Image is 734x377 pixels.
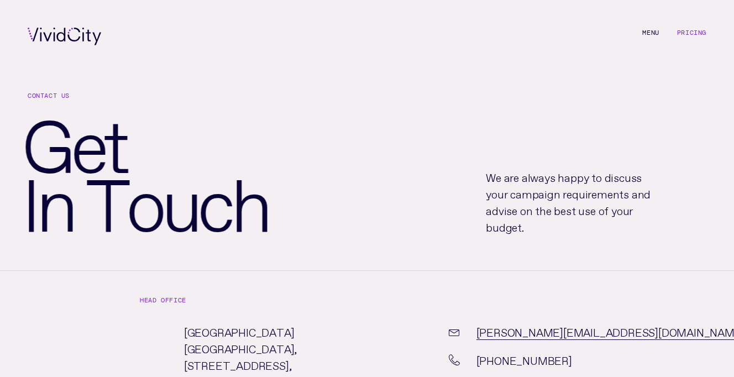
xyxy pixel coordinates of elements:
[486,169,659,235] p: We are always happy to discuss your campaign requirements and advise on the best use of your budget.
[140,289,594,323] h4: Head office
[677,28,706,37] a: Pricing
[476,352,572,368] p: [PHONE_NUMBER]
